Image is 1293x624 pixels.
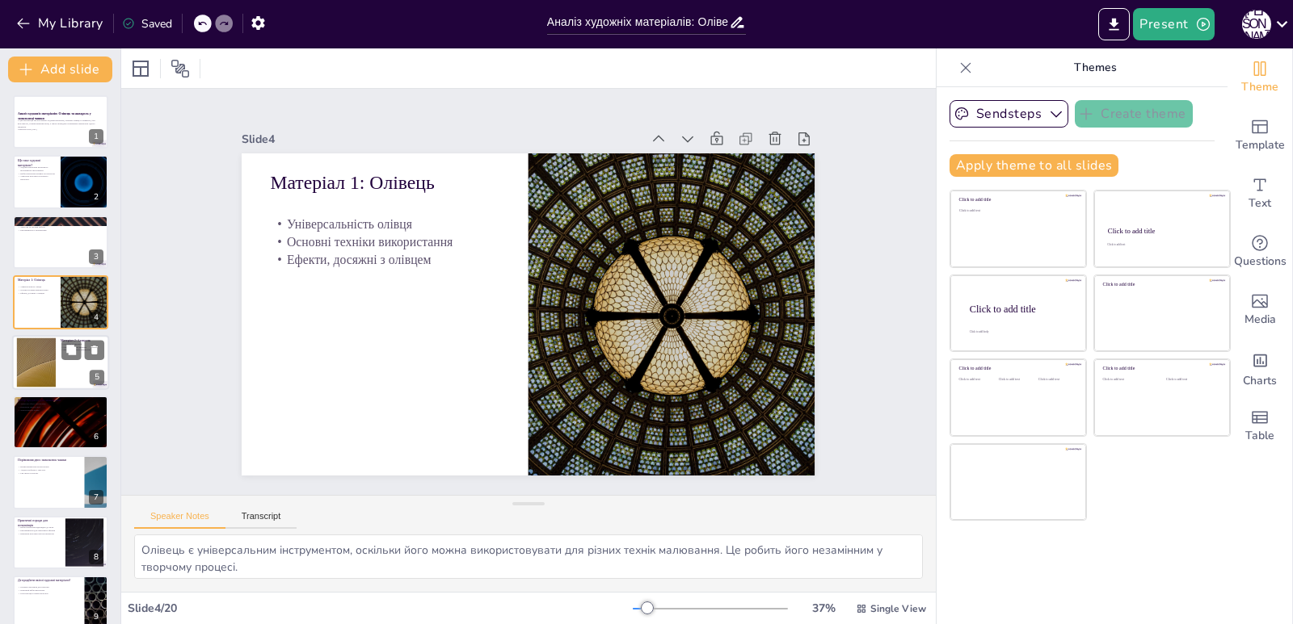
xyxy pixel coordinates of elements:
div: Layout [128,56,154,82]
p: Вибір матеріалів впливає на результат [18,171,56,174]
p: Експерименти для унікальних ефектів [18,529,61,532]
p: Матеріал 2: Акварель [61,337,104,342]
p: Ефекти, досяжні з олівцем [18,291,56,295]
p: Generated with [URL] [18,128,103,132]
div: 37 % [804,601,843,616]
p: Основні техніки використання [18,289,56,292]
button: Duplicate Slide [61,340,81,359]
button: Create theme [1075,100,1193,128]
p: Акцент на форму і текстуру [18,469,80,472]
p: Матеріал 1: Олівець [18,278,56,283]
span: Single View [870,602,926,615]
strong: Аналіз художніх матеріалів: Олівець та акварель у замальовці чашки [18,112,91,120]
p: Матеріал 1: Олівець [332,75,553,193]
div: 2 [13,155,108,208]
p: Порівняння двох замальовок чашки [18,459,80,463]
p: Інтернет-магазини для покупки [18,586,80,589]
div: Click to add text [1166,378,1217,382]
p: У цій презентації ми розглянемо художні матеріали, зокрема олівець та акварель, їхні властивості,... [18,119,103,128]
p: Демонстрація технік [18,408,103,412]
div: 6 [89,429,103,444]
div: Click to add title [1103,366,1219,371]
div: Click to add title [959,366,1075,371]
div: 7 [89,490,103,505]
span: Table [1245,427,1274,445]
div: 2 [89,190,103,204]
div: 1 [89,129,103,144]
div: Click to add text [959,378,996,382]
button: Transcript [225,511,297,529]
p: Основні техніки використання [310,133,526,243]
p: Що таке художні матеріали? [18,158,56,167]
p: Вивчення властивостей інструментів [18,532,61,535]
span: Charts [1243,372,1277,390]
div: Change the overall theme [1228,48,1292,107]
p: Гра світла і кольору [18,471,80,475]
div: Click to add text [1038,378,1075,382]
p: Текстура та настрій роботи [18,225,103,228]
p: Прозорість акварелі [61,342,104,346]
div: Slide 4 [326,28,696,204]
div: Click to add text [1103,378,1154,382]
div: 3 [89,249,103,264]
div: А [PERSON_NAME] [1242,10,1271,39]
button: Sendsteps [950,100,1068,128]
textarea: Олівець є універсальним інструментом, оскільки його можна використовувати для різних технік малюв... [134,534,923,579]
p: Практичні поради для початківців [18,518,61,527]
div: Get real-time input from your audience [1228,223,1292,281]
p: Основні техніки акварелі [61,345,104,348]
span: Media [1245,311,1276,329]
div: Click to add body [970,329,1072,333]
div: Click to add title [1103,282,1219,287]
button: А [PERSON_NAME] [1242,8,1271,40]
div: Add images, graphics, shapes or video [1228,281,1292,339]
p: Themes [979,48,1211,87]
div: 6 [13,396,108,449]
span: Position [171,59,190,78]
div: Click to add text [999,378,1035,382]
span: Text [1249,195,1271,212]
div: 4 [13,275,108,329]
span: Questions [1234,253,1287,270]
p: Ефекти, досяжні з аквареллю [61,348,104,351]
p: Вплив матеріалів на результати [18,466,80,469]
div: 5 [12,335,109,390]
p: Консультації та майстер-класи [18,592,80,595]
div: Click to add title [970,303,1073,314]
span: Template [1236,136,1285,154]
div: Add text boxes [1228,165,1292,223]
div: Click to add title [1108,227,1215,235]
div: 8 [13,516,108,569]
button: Export to PowerPoint [1098,8,1130,40]
div: 8 [89,550,103,564]
div: 1 [13,95,108,149]
button: Delete Slide [85,340,104,359]
p: Вибір матеріалів впливає на стиль [18,222,103,225]
p: Універсальність олівця [317,117,533,227]
p: Вивчення світла і тіні [18,405,103,408]
p: Ефекти, досяжні з олівцем [302,149,519,259]
div: Click to add title [959,197,1075,203]
p: Де придбати якісні художні матеріали? [18,578,80,583]
button: Add slide [8,57,112,82]
button: Apply theme to all slides [950,154,1118,177]
div: Click to add text [959,209,1075,213]
div: 9 [89,609,103,624]
div: 3 [13,216,108,269]
p: Експерименти з матеріалами [18,228,103,232]
div: Slide 4 / 20 [128,601,633,616]
p: Вибір матеріалів відповідно до мети [18,526,61,529]
p: Широкий вибір матеріалів [18,588,80,592]
p: Чашка як об'єкт замальовки [18,403,103,406]
div: 4 [89,310,103,325]
button: Speaker Notes [134,511,225,529]
p: Унікальні властивості кожного матеріалу [18,174,56,180]
div: Add a table [1228,397,1292,455]
span: Theme [1241,78,1278,96]
div: Add ready made slides [1228,107,1292,165]
p: Універсальність олівця [18,286,56,289]
div: Click to add text [1107,243,1215,246]
p: Вибір матеріалів [18,218,103,223]
div: 7 [13,455,108,509]
p: Художні матеріали включають різноманітні інструменти [18,165,56,171]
